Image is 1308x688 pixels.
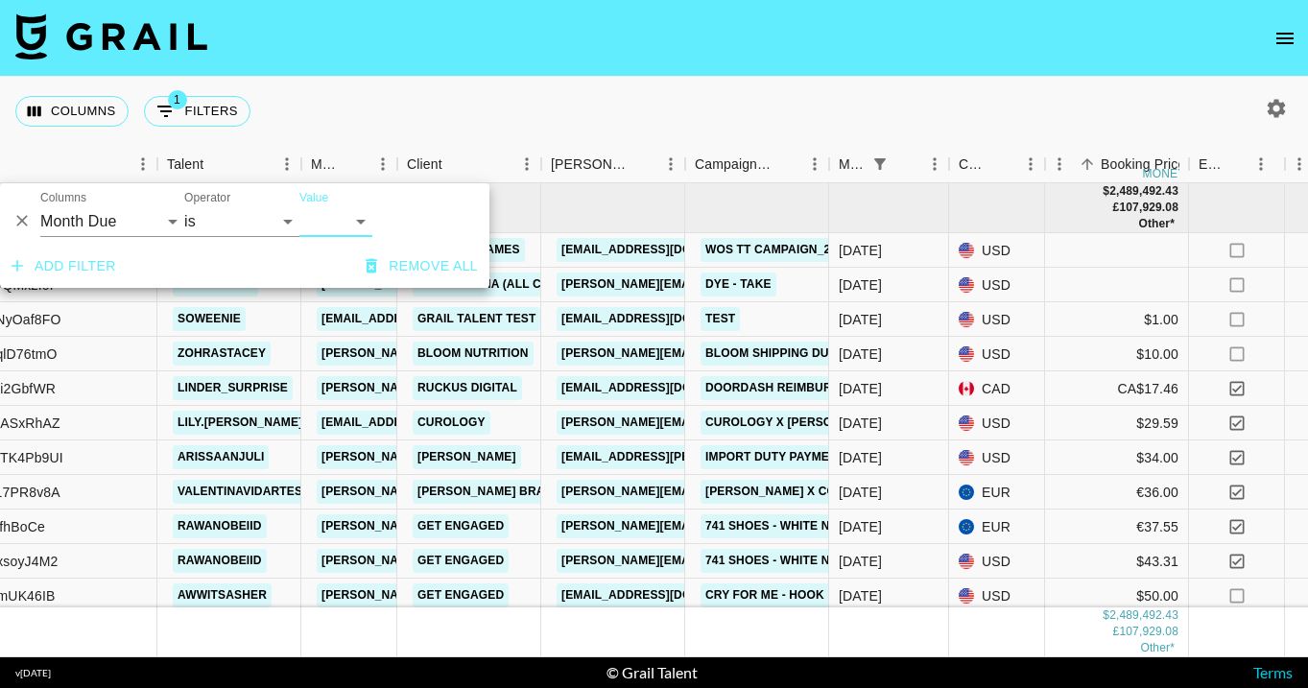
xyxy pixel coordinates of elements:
div: Month Due [839,146,867,183]
div: Talent [167,146,203,183]
a: Dye - taKe [701,273,776,297]
a: [EMAIL_ADDRESS][DOMAIN_NAME] [557,583,772,607]
a: DoorDash Reimbursement [701,376,886,400]
button: Menu [656,150,685,178]
span: 1 [168,90,187,109]
a: Bloom Nutrition [413,342,534,366]
button: Menu [920,150,949,178]
div: 1 active filter [867,151,893,178]
div: [PERSON_NAME] [551,146,630,183]
a: linder_surprise [173,376,293,400]
a: Cry For Me - Hook Music Remix - [PERSON_NAME] & [PERSON_NAME] [701,583,1133,607]
div: €36.00 [1045,475,1189,510]
a: TEst [701,307,740,331]
a: Bloom Shipping Dutie Fees [701,342,886,366]
a: zohrastacey [173,342,271,366]
div: Aug '25 [839,379,882,398]
button: Sort [630,151,656,178]
div: Client [407,146,442,183]
a: [PERSON_NAME][EMAIL_ADDRESS][DOMAIN_NAME] [317,445,630,469]
div: Talent [157,146,301,183]
div: Aug '25 [839,241,882,260]
div: USD [949,544,1045,579]
button: open drawer [1266,19,1304,58]
div: Currency [959,146,989,183]
a: arissaanjuli [173,445,269,469]
div: 2,489,492.43 [1109,183,1178,200]
a: [PERSON_NAME][EMAIL_ADDRESS][DOMAIN_NAME] [557,480,869,504]
a: soweenie [173,307,246,331]
img: Grail Talent [15,13,207,59]
div: $34.00 [1045,440,1189,475]
a: Ruckus Digital [413,376,522,400]
a: Curology x [PERSON_NAME] [701,411,891,435]
button: Menu [369,150,397,178]
a: 741 shoes - White Noise [701,549,863,573]
a: [PERSON_NAME][EMAIL_ADDRESS][DOMAIN_NAME] [557,514,869,538]
div: 2,489,492.43 [1109,607,1178,624]
div: 107,929.08 [1119,624,1178,640]
button: Sort [203,151,230,178]
label: Columns [40,190,86,206]
div: Aug '25 [839,517,882,536]
button: Menu [273,150,301,178]
div: $1.00 [1045,302,1189,337]
div: Aug '25 [839,586,882,605]
div: USD [949,268,1045,302]
a: Get Engaged [413,583,509,607]
div: 107,929.08 [1119,200,1178,216]
a: [PERSON_NAME][EMAIL_ADDRESS][DOMAIN_NAME] [557,411,869,435]
a: Import Duty Payment [701,445,849,469]
button: Menu [1016,150,1045,178]
div: Month Due [829,146,949,183]
button: Show filters [144,96,250,127]
a: [EMAIL_ADDRESS][DOMAIN_NAME] [317,307,532,331]
div: Expenses: Remove Commission? [1199,146,1225,183]
a: [PERSON_NAME][EMAIL_ADDRESS][DOMAIN_NAME] [557,273,869,297]
div: USD [949,579,1045,613]
a: Creed Media (All Campaigns) [413,273,612,297]
div: Aug '25 [839,310,882,329]
div: USD [949,233,1045,268]
button: Sort [442,151,469,178]
div: $43.31 [1045,544,1189,579]
div: $50.00 [1045,579,1189,613]
a: rawanobeiid [173,549,267,573]
button: Select columns [15,96,129,127]
a: [EMAIL_ADDRESS][DOMAIN_NAME] [557,376,772,400]
button: Sort [342,151,369,178]
a: Get Engaged [413,549,509,573]
button: Menu [1045,150,1074,178]
div: © Grail Talent [606,663,698,682]
div: USD [949,406,1045,440]
button: Menu [800,150,829,178]
a: [PERSON_NAME] [413,445,521,469]
div: Aug '25 [839,275,882,295]
button: Sort [989,151,1016,178]
div: Aug '25 [839,414,882,433]
div: Booking Price [1101,146,1185,183]
button: Sort [773,151,800,178]
div: EUR [949,510,1045,544]
div: Manager [311,146,342,183]
div: $10.00 [1045,337,1189,371]
div: money [1143,168,1186,179]
button: Sort [1225,151,1252,178]
a: valentinavidartes [173,480,307,504]
div: Aug '25 [839,344,882,364]
div: $29.59 [1045,406,1189,440]
a: [PERSON_NAME][EMAIL_ADDRESS][DOMAIN_NAME] [317,549,630,573]
button: Sort [1074,151,1101,178]
button: Menu [512,150,541,178]
a: Get Engaged [413,514,509,538]
label: Value [299,190,328,206]
div: £ [1113,624,1120,640]
a: [PERSON_NAME][EMAIL_ADDRESS][PERSON_NAME][DOMAIN_NAME] [317,342,728,366]
button: Add filter [4,249,124,284]
div: Booker [541,146,685,183]
span: € 10,306.55, CA$ 5,417.46, AU$ 10,932.00 [1138,217,1175,230]
div: CA$17.46 [1045,371,1189,406]
div: Currency [949,146,1045,183]
div: £ [1113,200,1120,216]
a: Curology [413,411,490,435]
